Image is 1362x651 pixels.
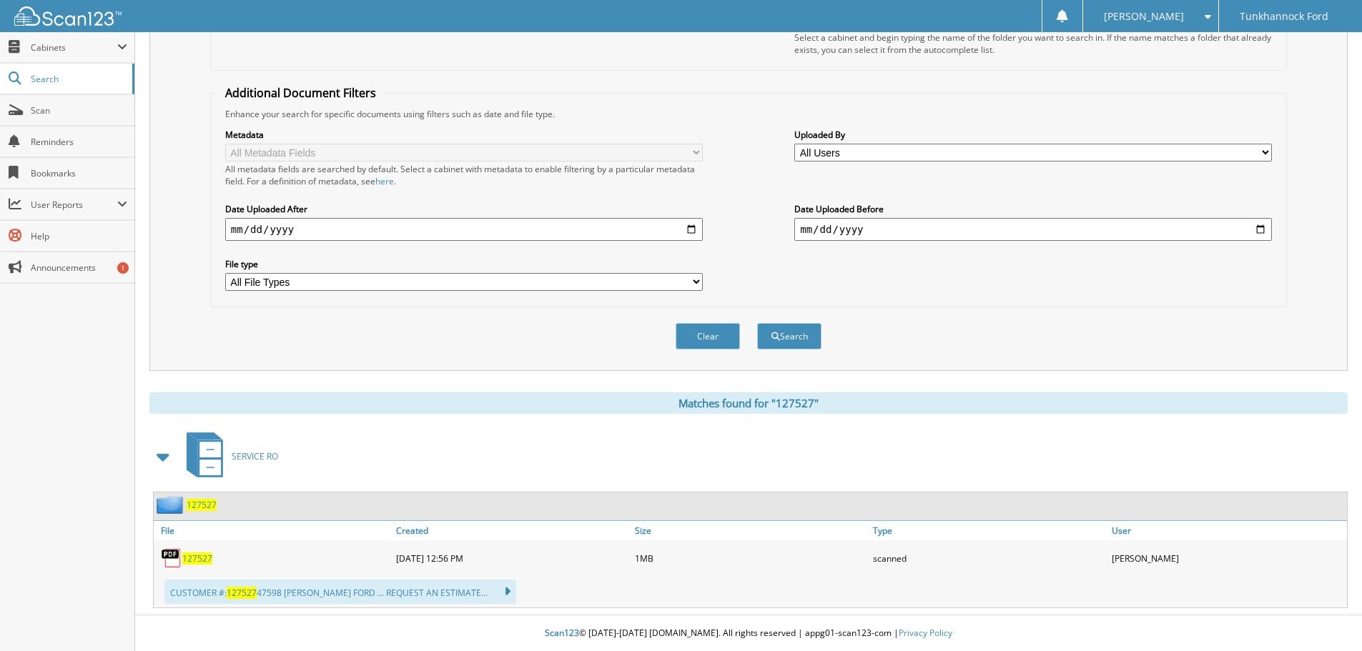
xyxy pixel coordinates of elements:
button: Clear [676,323,740,349]
span: Announcements [31,262,127,274]
legend: Additional Document Filters [218,85,383,101]
div: Matches found for "127527" [149,392,1348,414]
span: User Reports [31,199,117,211]
label: Date Uploaded After [225,203,703,215]
span: [PERSON_NAME] [1104,12,1184,21]
iframe: Chat Widget [1291,582,1362,651]
span: Cabinets [31,41,117,54]
div: 1MB [631,544,870,572]
span: Bookmarks [31,167,127,179]
input: start [225,218,703,241]
a: Size [631,521,870,540]
a: 127527 [187,499,217,511]
span: Scan [31,104,127,116]
div: scanned [869,544,1108,572]
div: © [DATE]-[DATE] [DOMAIN_NAME]. All rights reserved | appg01-scan123-com | [135,616,1362,651]
div: CUSTOMER #: 47598 [PERSON_NAME] FORD ... REQUEST AN ESTIMATE... [164,580,516,604]
div: Select a cabinet and begin typing the name of the folder you want to search in. If the name match... [794,31,1272,56]
img: scan123-logo-white.svg [14,6,122,26]
div: [DATE] 12:56 PM [393,544,631,572]
input: end [794,218,1272,241]
label: Metadata [225,129,703,141]
span: SERVICE RO [232,450,278,462]
a: here [375,175,394,187]
a: File [154,521,393,540]
span: Reminders [31,136,127,148]
span: 127527 [227,587,257,599]
div: All metadata fields are searched by default. Select a cabinet with metadata to enable filtering b... [225,163,703,187]
a: Privacy Policy [899,627,952,639]
a: 127527 [182,552,212,565]
span: Tunkhannock Ford [1240,12,1328,21]
label: File type [225,258,703,270]
div: 1 [117,262,129,274]
div: Enhance your search for specific documents using filters such as date and file type. [218,108,1279,120]
span: Help [31,230,127,242]
img: PDF.png [161,547,182,569]
img: folder2.png [157,496,187,514]
a: SERVICE RO [178,428,278,484]
span: Scan123 [545,627,579,639]
a: User [1108,521,1347,540]
a: Created [393,521,631,540]
label: Date Uploaded Before [794,203,1272,215]
button: Search [757,323,821,349]
label: Uploaded By [794,129,1272,141]
div: [PERSON_NAME] [1108,544,1347,572]
span: Search [31,73,125,85]
a: Type [869,521,1108,540]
